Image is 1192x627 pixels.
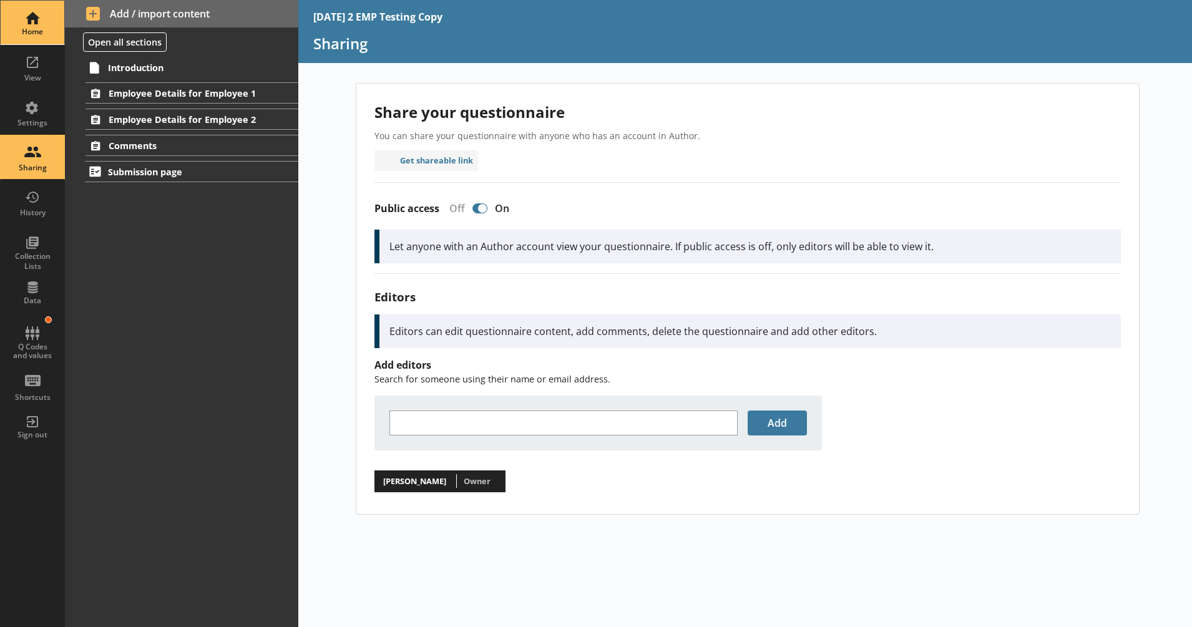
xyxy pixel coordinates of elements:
li: Comments [65,135,298,156]
div: Settings [11,118,54,128]
div: View [11,73,54,83]
div: Off [439,202,470,215]
span: Employee Details for Employee 2 [109,114,261,125]
a: Employee Details for Employee 2 [85,109,298,130]
div: Shortcuts [11,392,54,402]
div: Q Codes and values [11,343,54,361]
a: Employee Details for Employee 1 [85,82,298,104]
span: [PERSON_NAME] [379,474,451,490]
button: Add [748,411,807,435]
a: Submission page [85,161,298,182]
div: Collection Lists [11,251,54,271]
span: Add / import content [86,7,277,21]
a: Introduction [85,57,298,77]
span: Comments [109,140,261,152]
h2: Share your questionnaire [374,102,1121,122]
p: Let anyone with an Author account view your questionnaire. If public access is off, only editors ... [389,240,1111,253]
p: You can share your questionnaire with anyone who has an account in Author. [374,130,1121,142]
div: Home [11,27,54,37]
div: Sign out [11,430,54,440]
div: [DATE] 2 EMP Testing Copy [313,10,442,24]
div: Data [11,296,54,306]
li: Employee Details for Employee 2 [65,109,298,130]
span: Submission page [108,166,261,178]
span: Search for someone using their name or email address. [374,373,610,385]
label: Public access [374,202,439,215]
div: Sharing [11,163,54,173]
li: Employee Details for Employee 1 [65,82,298,104]
h4: Add editors [374,358,1121,372]
h3: Editors [374,289,1121,304]
button: Open all sections [83,32,167,52]
h1: Sharing [313,34,1178,53]
p: Editors can edit questionnaire content, add comments, delete the questionnaire and add other edit... [389,324,1111,338]
span: Owner [464,475,491,487]
button: Get shareable link [374,150,479,171]
div: On [490,202,519,215]
span: Employee Details for Employee 1 [109,87,261,99]
div: History [11,208,54,218]
a: Comments [85,135,298,156]
span: Introduction [108,62,261,74]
